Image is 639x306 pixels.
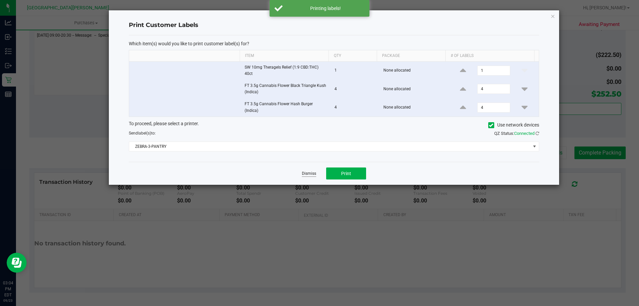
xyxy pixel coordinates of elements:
[488,122,539,129] label: Use network devices
[330,62,379,80] td: 1
[445,50,534,62] th: # of labels
[379,98,449,116] td: None allocated
[241,62,330,80] td: SW 10mg Theragels Relief (1:9 CBD:THC) 40ct
[330,80,379,98] td: 4
[494,131,539,136] span: QZ Status:
[377,50,445,62] th: Package
[326,167,366,179] button: Print
[129,21,539,30] h4: Print Customer Labels
[241,98,330,116] td: FT 3.5g Cannabis Flower Hash Burger (Indica)
[341,171,351,176] span: Print
[379,62,449,80] td: None allocated
[302,171,316,176] a: Dismiss
[514,131,534,136] span: Connected
[241,80,330,98] td: FT 3.5g Cannabis Flower Black Triangle Kush (Indica)
[328,50,377,62] th: Qty
[124,120,544,130] div: To proceed, please select a printer.
[240,50,328,62] th: Item
[129,41,539,47] p: Which item(s) would you like to print customer label(s) for?
[330,98,379,116] td: 4
[138,131,151,136] span: label(s)
[379,80,449,98] td: None allocated
[286,5,364,12] div: Printing labels!
[129,131,156,136] span: Send to:
[7,253,27,273] iframe: Resource center
[129,142,531,151] span: ZEBRA-3-PANTRY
